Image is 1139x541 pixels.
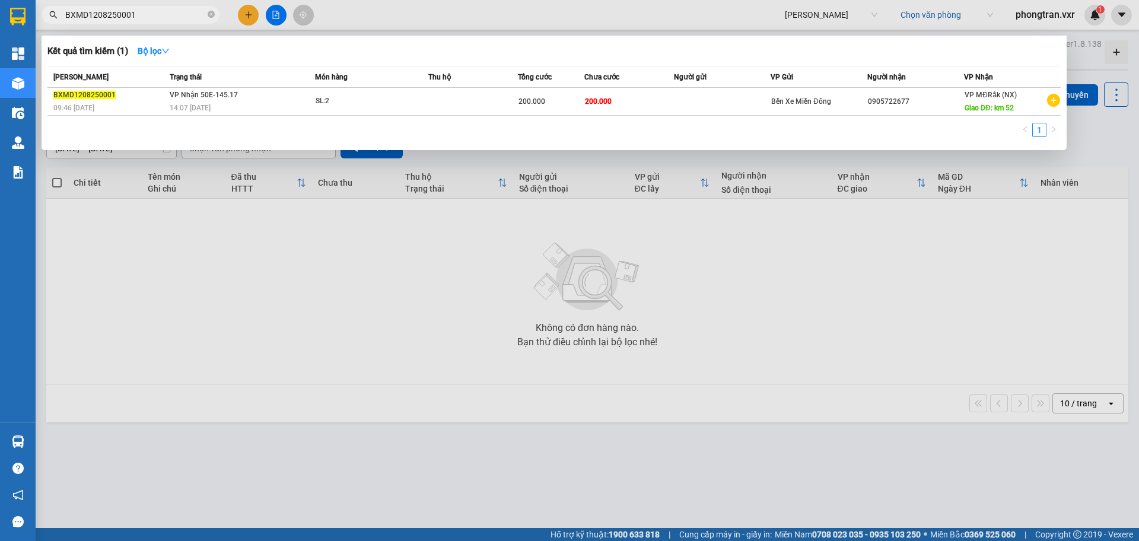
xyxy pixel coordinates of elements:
li: Previous Page [1018,123,1032,137]
span: VP Gửi [771,73,793,81]
span: Trạng thái [170,73,202,81]
span: Bến Xe Miền Đông [771,97,831,106]
span: close-circle [208,9,215,21]
img: logo-vxr [10,8,26,26]
span: close-circle [208,11,215,18]
span: search [49,11,58,19]
li: Next Page [1046,123,1061,137]
img: warehouse-icon [12,136,24,149]
span: Giao DĐ: km 52 [965,104,1014,112]
div: SL: 2 [316,95,405,108]
span: notification [12,489,24,501]
span: right [1050,126,1057,133]
span: 09:46 [DATE] [53,104,94,112]
input: Tìm tên, số ĐT hoặc mã đơn [65,8,205,21]
h3: Kết quả tìm kiếm ( 1 ) [47,45,128,58]
span: VP Nhận [964,73,993,81]
span: down [161,47,170,55]
span: Người nhận [867,73,906,81]
button: left [1018,123,1032,137]
button: right [1046,123,1061,137]
img: warehouse-icon [12,107,24,119]
span: left [1022,126,1029,133]
span: question-circle [12,463,24,474]
a: 1 [1033,123,1046,136]
span: Người gửi [674,73,707,81]
button: Bộ lọcdown [128,42,179,61]
img: solution-icon [12,166,24,179]
span: Món hàng [315,73,348,81]
img: dashboard-icon [12,47,24,60]
span: [PERSON_NAME] [53,73,109,81]
strong: Bộ lọc [138,46,170,56]
div: 0905722677 [868,96,963,108]
img: warehouse-icon [12,435,24,448]
span: plus-circle [1047,94,1060,107]
img: warehouse-icon [12,77,24,90]
span: Chưa cước [584,73,619,81]
span: VP Nhận 50E-145.17 [170,91,238,99]
span: 200.000 [518,97,545,106]
span: message [12,516,24,527]
span: Tổng cước [518,73,552,81]
span: 200.000 [585,97,612,106]
span: Thu hộ [428,73,451,81]
span: 14:07 [DATE] [170,104,211,112]
span: BXMD1208250001 [53,91,116,99]
span: VP MĐRắk (NX) [965,91,1017,99]
li: 1 [1032,123,1046,137]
